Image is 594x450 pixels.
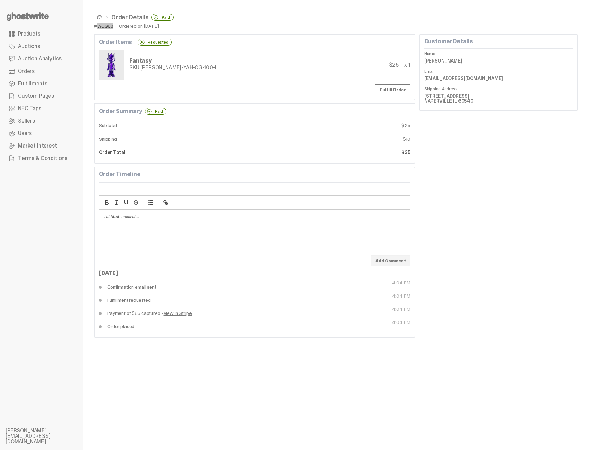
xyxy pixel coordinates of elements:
img: Yahoo-HG---1.png [100,51,122,79]
a: Auctions [6,40,77,53]
button: underline [121,198,131,207]
a: Fulfill Order [375,84,410,95]
dd: [EMAIL_ADDRESS][DOMAIN_NAME] [424,73,573,84]
dt: Name [424,48,573,56]
div: Paid [151,14,174,21]
a: View in Stripe [164,311,192,316]
a: Users [6,127,77,140]
button: italic [112,198,121,207]
div: x 1 [404,62,410,68]
b: Order Items [99,39,132,45]
div: Ordered on [DATE] [119,24,159,28]
dd: Payment of $35 captured - [99,307,254,320]
a: Sellers [6,115,77,127]
div: #WGS63 [94,24,113,28]
span: Orders [18,68,35,74]
a: Fulfillments [6,77,77,90]
dt: Shipping Address [424,84,573,91]
dt: 4:04 PM [254,280,410,293]
li: Order Details [102,14,174,21]
span: SKU: [129,64,140,71]
span: Terms & Conditions [18,156,67,161]
button: bold [102,198,112,207]
dd: [STREET_ADDRESS] NAPERVILLE IL 60540 [424,91,573,106]
div: Paid [145,108,166,115]
dd: Confirmation email sent [99,280,254,293]
li: [PERSON_NAME][EMAIL_ADDRESS][DOMAIN_NAME] [6,428,89,444]
a: Auction Analytics [6,53,77,65]
dt: Email [424,66,573,73]
button: link [161,198,170,207]
dd: $10 [254,132,410,146]
a: Market Interest [6,140,77,152]
div: Requested [138,39,172,46]
div: Fantasy [129,58,216,64]
dd: Fulfillment requested [99,293,254,307]
a: NFC Tags [6,102,77,115]
dd: $35 [254,146,410,159]
a: Custom Pages [6,90,77,102]
dt: 4:04 PM [254,293,410,307]
a: Products [6,28,77,40]
dt: 4:04 PM [254,307,410,320]
div: $25 [389,62,399,68]
dd: Order placed [99,320,254,333]
span: Auctions [18,44,40,49]
span: Sellers [18,118,35,124]
dt: Shipping [99,132,254,146]
span: Fulfillments [18,81,47,86]
b: Order Summary [99,109,142,114]
dt: Order Total [99,146,254,159]
span: Users [18,131,32,136]
a: Orders [6,65,77,77]
div: [PERSON_NAME]-YAH-OG-100-1 [129,65,216,71]
b: Order Timeline [99,170,140,178]
button: list: bullet [146,198,156,207]
a: Terms & Conditions [6,152,77,165]
span: Custom Pages [18,93,54,99]
dt: Subtotal [99,119,254,132]
button: strike [131,198,141,207]
span: Market Interest [18,143,57,149]
span: Products [18,31,40,37]
span: Auction Analytics [18,56,62,62]
button: Add Comment [371,255,410,266]
div: [DATE] [99,271,410,276]
dd: [PERSON_NAME] [424,56,573,66]
b: Customer Details [424,38,473,45]
dd: $25 [254,119,410,132]
dt: 4:04 PM [254,320,410,333]
span: NFC Tags [18,106,41,111]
